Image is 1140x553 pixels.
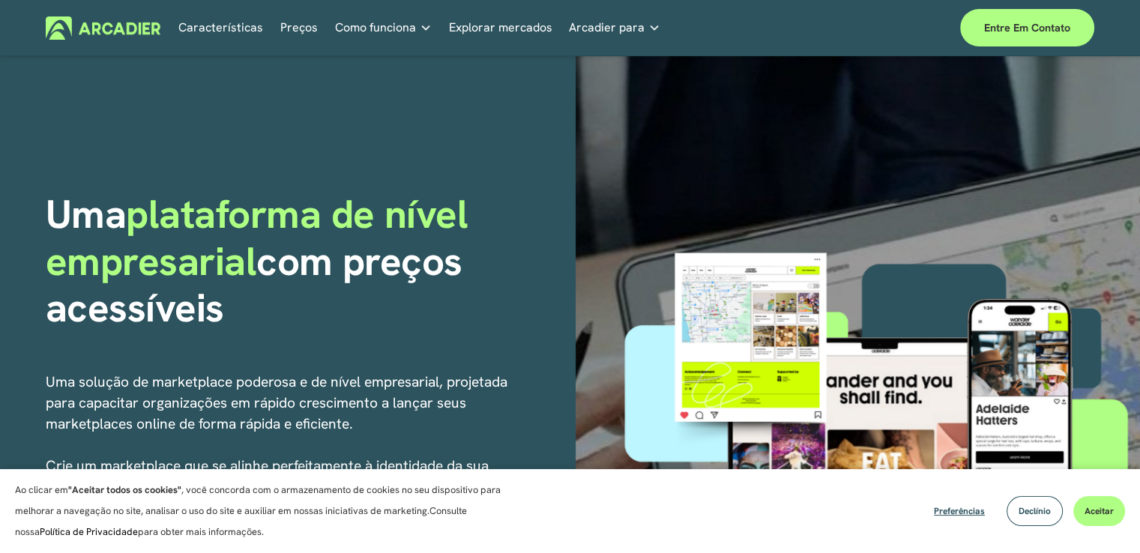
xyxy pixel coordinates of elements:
font: Ao clicar em [15,483,68,496]
div: Widget de chat [1065,481,1140,553]
font: Uma solução de marketplace poderosa e de nível empresarial, projetada para capacitar organizações... [46,372,511,433]
font: para obter mais informações. [138,525,264,538]
button: Preferências [923,496,996,526]
iframe: Chat Widget [1065,481,1140,553]
font: plataforma de nível empresarial [46,188,478,286]
a: lista suspensa de pastas [569,16,660,40]
font: Explorar mercados [449,19,552,35]
a: Preços [280,16,318,40]
font: com preços acessíveis [46,235,472,333]
a: Política de Privacidade [40,525,138,538]
a: Características [178,16,263,40]
img: Arcadier [46,16,160,40]
font: Uma [46,188,126,240]
font: Preferências [934,505,985,517]
font: Como funciona [335,19,416,35]
font: Arcadier para [569,19,645,35]
font: Declínio [1019,505,1051,517]
font: Entre em contato [984,21,1070,34]
font: Preços [280,19,318,35]
font: Crie um marketplace que se alinhe perfeitamente à identidade da sua marca, sem a complexidade e o... [46,456,509,517]
font: , você concorda com o armazenamento de cookies no seu dispositivo para melhorar a navegação no si... [15,483,501,517]
a: lista suspensa de pastas [335,16,432,40]
a: Explorar mercados [449,16,552,40]
a: Entre em contato [960,9,1094,46]
font: "Aceitar todos os cookies" [68,483,181,496]
button: Declínio [1007,496,1063,526]
font: Características [178,19,263,35]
